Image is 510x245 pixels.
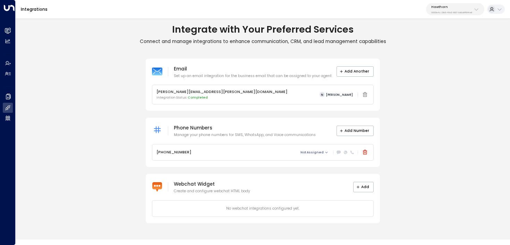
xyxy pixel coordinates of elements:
[326,93,353,96] span: [PERSON_NAME]
[188,95,208,100] span: Completed
[174,65,332,73] p: Email
[174,73,332,79] p: Set up an email integration for the business email that can be assigned to your agent
[353,182,374,192] button: Add
[360,148,369,157] button: Delete phone number
[174,188,250,194] p: Create and configure webchat HTML body
[431,11,472,14] p: 33332e4c-23b5-45a2-9007-0d0a9f804fa6
[298,150,331,155] button: Not Assigned
[174,132,316,138] p: Manage your phone numbers for SMS, WhatsApp, and Voice communications
[360,90,369,99] span: Email integration cannot be deleted while linked to an active agent. Please deactivate the agent ...
[174,124,316,132] p: Phone Numbers
[156,206,369,211] p: No webchat integrations configured yet.
[431,5,472,9] p: Hawthorn
[156,95,288,100] p: Integration Status:
[16,39,510,45] p: Connect and manage integrations to enhance communication, CRM, and lead management capabilities
[156,89,288,95] p: [PERSON_NAME][EMAIL_ADDRESS][PERSON_NAME][DOMAIN_NAME]
[426,3,484,15] button: Hawthorn33332e4c-23b5-45a2-9007-0d0a9f804fa6
[320,92,325,97] span: N
[16,24,510,35] h1: Integrate with Your Preferred Services
[156,150,192,155] p: [PHONE_NUMBER]
[174,180,250,188] p: Webchat Widget
[337,126,374,136] button: Add Number
[336,150,341,155] div: SMS (Click to enable)
[21,6,48,12] a: Integrations
[300,151,324,154] span: Not Assigned
[317,91,355,98] button: N[PERSON_NAME]
[337,66,374,77] button: Add Another
[349,150,355,155] div: VOICE (Click to enable)
[343,150,348,155] div: WhatsApp (Click to enable)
